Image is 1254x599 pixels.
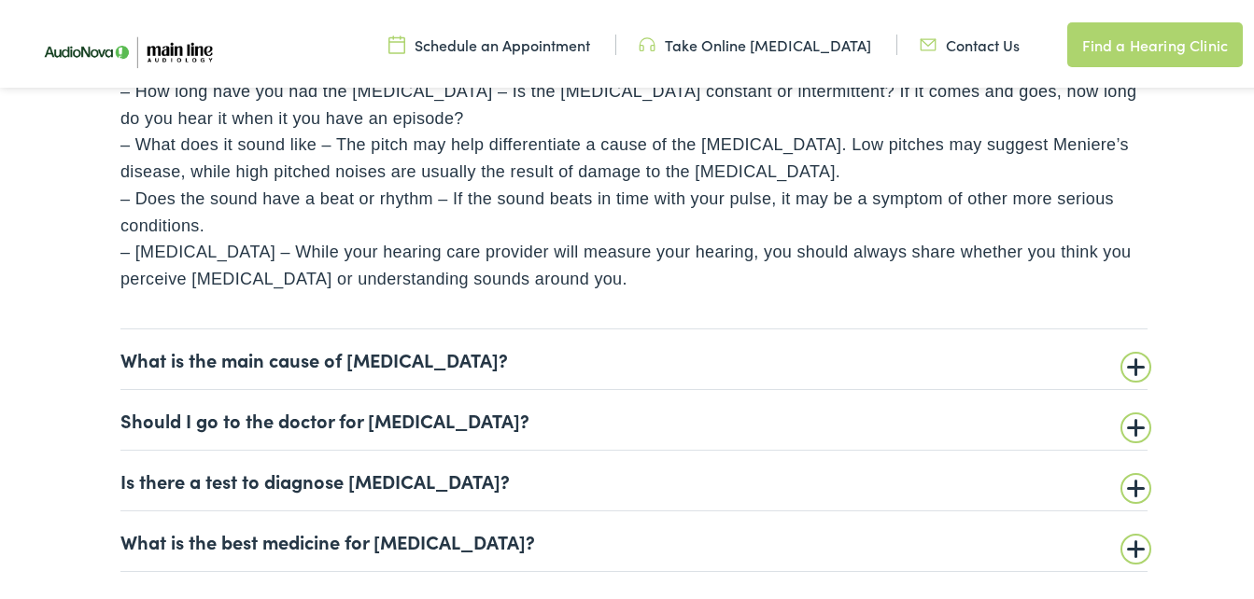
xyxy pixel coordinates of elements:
[120,526,1148,549] summary: What is the best medicine for [MEDICAL_DATA]?
[388,31,405,51] img: utility icon
[639,31,871,51] a: Take Online [MEDICAL_DATA]
[920,31,937,51] img: utility icon
[120,21,1148,289] p: – Is the [MEDICAL_DATA] in one or both ears – This can help your hearing care provider start to u...
[388,31,590,51] a: Schedule an Appointment
[120,405,1148,427] summary: Should I go to the doctor for [MEDICAL_DATA]?
[120,466,1148,488] summary: Is there a test to diagnose [MEDICAL_DATA]?
[120,344,1148,367] summary: What is the main cause of [MEDICAL_DATA]?
[1067,19,1243,63] a: Find a Hearing Clinic
[920,31,1020,51] a: Contact Us
[639,31,655,51] img: utility icon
